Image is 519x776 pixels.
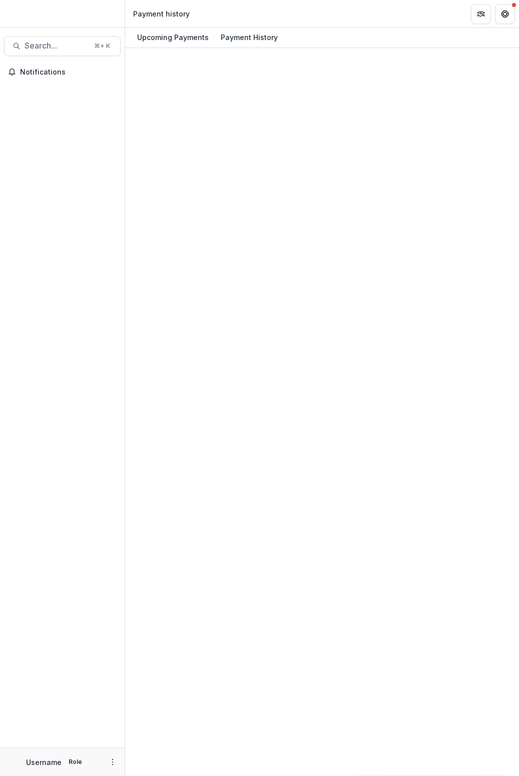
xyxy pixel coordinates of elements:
button: Get Help [495,4,515,24]
a: Payment History [217,28,282,48]
button: Search... [4,36,121,56]
button: Notifications [4,64,121,80]
div: Payment History [217,30,282,45]
div: ⌘ + K [92,41,112,52]
span: Search... [25,41,88,51]
p: Username [26,757,62,767]
nav: breadcrumb [129,7,194,21]
button: Partners [471,4,491,24]
span: Notifications [20,68,117,77]
a: Upcoming Payments [133,28,213,48]
div: Payment history [133,9,190,19]
button: More [107,756,119,768]
div: Upcoming Payments [133,30,213,45]
p: Role [66,757,85,766]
